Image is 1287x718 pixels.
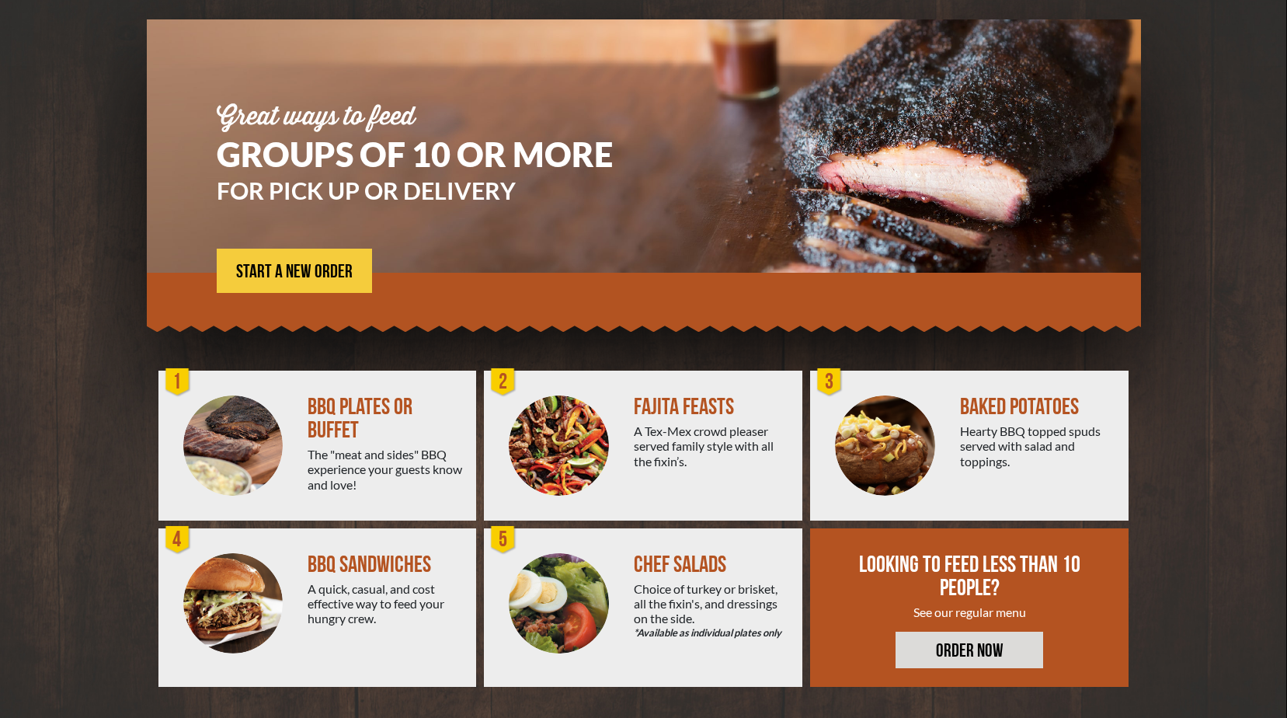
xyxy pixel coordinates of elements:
[488,525,519,556] div: 5
[835,396,935,496] img: PEJ-Baked-Potato.png
[217,249,372,293] a: START A NEW ORDER
[217,105,659,130] div: Great ways to feed
[183,396,283,496] img: PEJ-BBQ-Buffet.png
[217,138,659,171] h1: GROUPS OF 10 OR MORE
[857,605,1084,619] div: See our regular menu
[634,396,790,419] div: FAJITA FEASTS
[308,553,464,577] div: BBQ SANDWICHES
[509,553,609,654] img: Salad-Circle.png
[308,396,464,442] div: BBQ PLATES OR BUFFET
[634,626,790,640] em: *Available as individual plates only
[183,553,283,654] img: PEJ-BBQ-Sandwich.png
[634,553,790,577] div: CHEF SALADS
[634,581,790,641] div: Choice of turkey or brisket, all the fixin's, and dressings on the side.
[634,423,790,469] div: A Tex-Mex crowd pleaser served family style with all the fixin’s.
[960,423,1116,469] div: Hearty BBQ topped spuds served with salad and toppings.
[896,632,1043,668] a: ORDER NOW
[857,553,1084,600] div: LOOKING TO FEED LESS THAN 10 PEOPLE?
[960,396,1116,419] div: BAKED POTATOES
[236,263,353,281] span: START A NEW ORDER
[162,367,193,398] div: 1
[488,367,519,398] div: 2
[814,367,845,398] div: 3
[509,396,609,496] img: PEJ-Fajitas.png
[162,525,193,556] div: 4
[217,179,659,202] h3: FOR PICK UP OR DELIVERY
[308,447,464,492] div: The "meat and sides" BBQ experience your guests know and love!
[308,581,464,626] div: A quick, casual, and cost effective way to feed your hungry crew.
